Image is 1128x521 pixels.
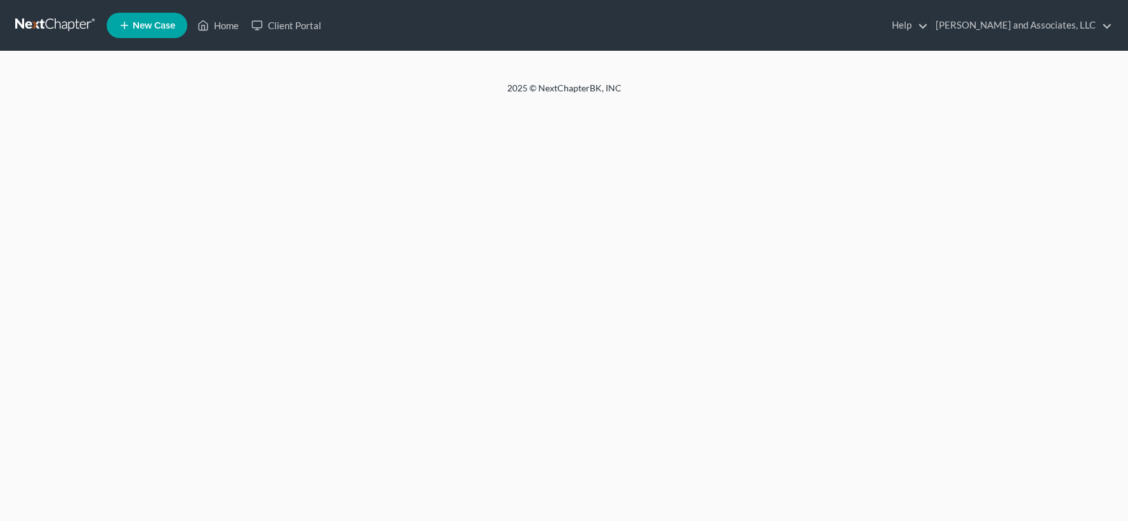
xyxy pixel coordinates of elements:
a: Home [191,14,245,37]
a: Client Portal [245,14,328,37]
a: [PERSON_NAME] and Associates, LLC [929,14,1112,37]
div: 2025 © NextChapterBK, INC [202,82,926,105]
a: Help [886,14,928,37]
new-legal-case-button: New Case [107,13,187,38]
